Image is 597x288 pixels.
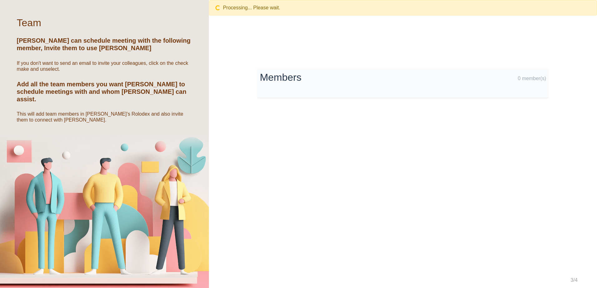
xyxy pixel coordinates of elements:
[220,5,280,10] span: Processing... Please wait.
[17,80,192,103] h5: Add all the team members you want [PERSON_NAME] to schedule meetings with and whom [PERSON_NAME] ...
[17,17,41,29] h2: Team
[260,71,400,83] h2: Members
[17,37,192,52] h5: [PERSON_NAME] can schedule meeting with the following member, Invite them to use [PERSON_NAME]
[17,111,192,123] h6: This will add team members in [PERSON_NAME]’s Rolodex and also invite them to connect with [PERSO...
[17,60,192,72] h6: If you don't want to send an email to invite your colleagues, click on the check make and unselect.
[403,68,549,98] td: 0 member(s)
